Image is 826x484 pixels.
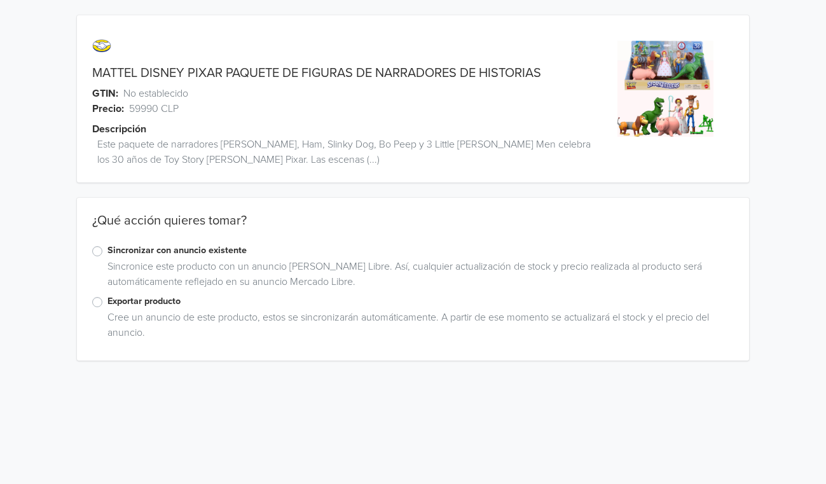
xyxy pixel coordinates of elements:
span: Precio: [92,101,124,116]
span: Este paquete de narradores [PERSON_NAME], Ham, Slinky Dog, Bo Peep y 3 Little [PERSON_NAME] Men c... [97,137,596,167]
a: MATTEL DISNEY PIXAR PAQUETE DE FIGURAS DE NARRADORES DE HISTORIAS [92,66,541,81]
span: No establecido [123,86,188,101]
div: ¿Qué acción quieres tomar? [77,213,750,244]
label: Sincronizar con anuncio existente [107,244,734,258]
img: product_image [617,41,713,137]
div: Cree un anuncio de este producto, estos se sincronizarán automáticamente. A partir de ese momento... [102,310,734,345]
span: GTIN: [92,86,118,101]
span: Descripción [92,121,146,137]
label: Exportar producto [107,294,734,308]
div: Sincronice este producto con un anuncio [PERSON_NAME] Libre. Así, cualquier actualización de stoc... [102,259,734,294]
span: 59990 CLP [129,101,179,116]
